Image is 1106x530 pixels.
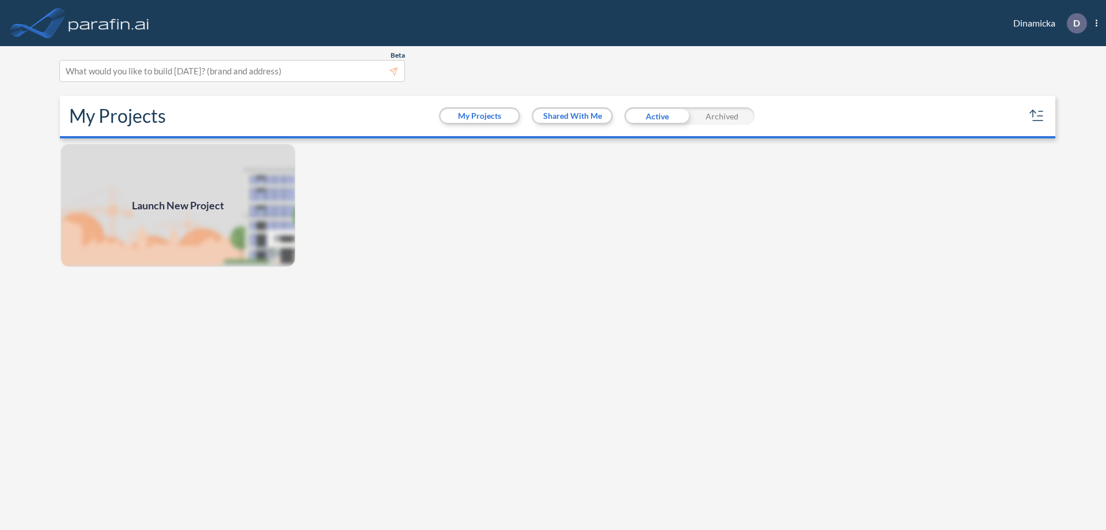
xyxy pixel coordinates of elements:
[60,143,296,268] a: Launch New Project
[1073,18,1080,28] p: D
[391,51,405,60] span: Beta
[690,107,755,125] div: Archived
[441,109,518,123] button: My Projects
[533,109,611,123] button: Shared With Me
[132,198,224,213] span: Launch New Project
[69,105,166,127] h2: My Projects
[1028,107,1046,125] button: sort
[996,13,1097,33] div: Dinamicka
[66,12,151,35] img: logo
[624,107,690,125] div: Active
[60,143,296,268] img: add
